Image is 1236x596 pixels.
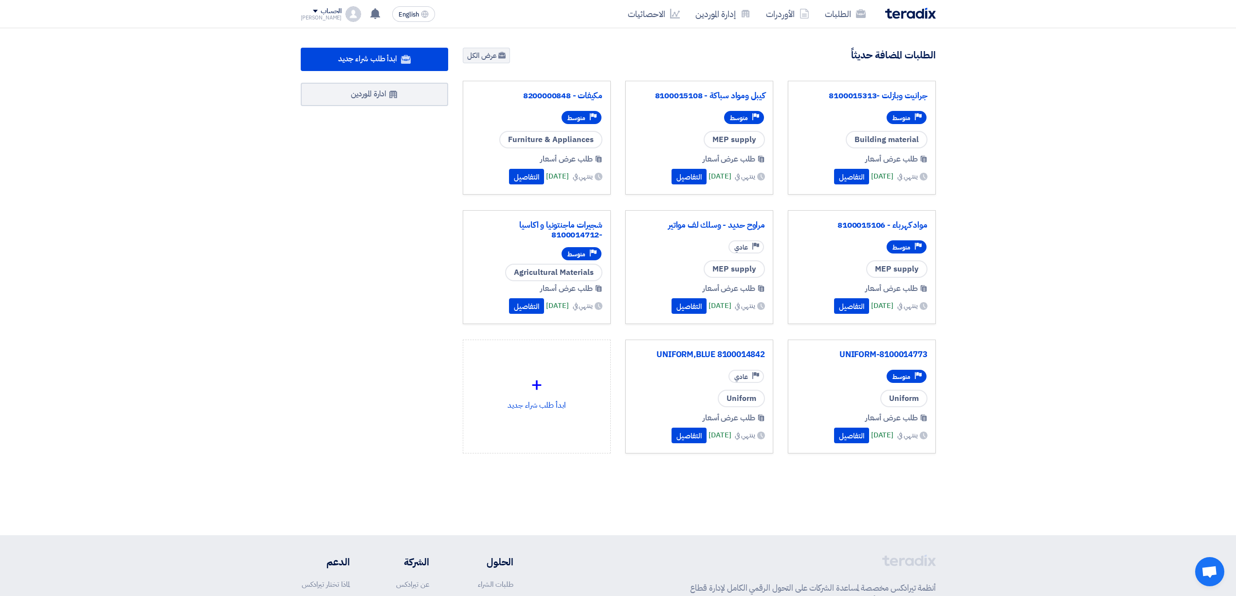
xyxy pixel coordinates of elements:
a: UNIFORM-8100014773 [796,350,927,360]
button: English [392,6,435,22]
span: ينتهي في [573,301,593,311]
button: التفاصيل [509,169,544,184]
span: [DATE] [871,300,893,311]
span: طلب عرض أسعار [865,283,918,294]
span: [DATE] [709,300,731,311]
span: متوسط [892,372,910,381]
span: [DATE] [546,300,568,311]
div: [PERSON_NAME] [301,15,342,20]
span: [DATE] [709,430,731,441]
button: التفاصيل [834,169,869,184]
span: ينتهي في [897,301,917,311]
button: التفاصيل [672,298,707,314]
span: طلب عرض أسعار [703,412,755,424]
span: متوسط [892,113,910,123]
span: متوسط [567,113,585,123]
button: التفاصيل [509,298,544,314]
span: MEP supply [704,131,765,148]
span: ينتهي في [573,171,593,181]
span: [DATE] [709,171,731,182]
img: profile_test.png [345,6,361,22]
span: ينتهي في [735,301,755,311]
div: الحساب [321,7,342,16]
li: الدعم [301,555,350,569]
li: الشركة [379,555,429,569]
span: ينتهي في [735,430,755,440]
span: عادي [734,243,748,252]
a: الأوردرات [758,2,817,25]
span: عادي [734,372,748,381]
button: التفاصيل [834,298,869,314]
span: طلب عرض أسعار [703,153,755,165]
a: شجيرات ماجنتونيا و اكاسيا -8100014712 [471,220,602,240]
a: مواد كهرباء - 8100015106 [796,220,927,230]
span: طلب عرض أسعار [540,283,593,294]
span: Building material [846,131,927,148]
a: ادارة الموردين [301,83,449,106]
span: Agricultural Materials [505,264,602,281]
h4: الطلبات المضافة حديثاً [851,49,936,61]
span: طلب عرض أسعار [703,283,755,294]
a: عن تيرادكس [396,579,429,590]
span: ابدأ طلب شراء جديد [338,53,397,65]
button: التفاصيل [672,169,707,184]
span: ينتهي في [897,171,917,181]
div: + [471,370,602,399]
span: [DATE] [546,171,568,182]
a: مراوح حديد - وسلك لف مواتير [634,220,765,230]
a: إدارة الموردين [688,2,758,25]
span: طلب عرض أسعار [865,412,918,424]
a: 8100014842 UNIFORM,BLUE [634,350,765,360]
button: التفاصيل [672,428,707,443]
a: طلبات الشراء [478,579,513,590]
button: التفاصيل [834,428,869,443]
a: الاحصائيات [620,2,688,25]
a: جرانيت وبازلت -8100015313 [796,91,927,101]
span: متوسط [892,243,910,252]
a: عرض الكل [463,48,510,63]
a: Open chat [1195,557,1224,586]
a: الطلبات [817,2,873,25]
a: كيبل ومواد سباكة - 8100015108 [634,91,765,101]
span: طلب عرض أسعار [540,153,593,165]
span: متوسط [730,113,748,123]
span: MEP supply [866,260,927,278]
a: لماذا تختار تيرادكس [302,579,350,590]
span: Uniform [880,390,927,407]
span: English [399,11,419,18]
span: ينتهي في [735,171,755,181]
span: طلب عرض أسعار [865,153,918,165]
span: Furniture & Appliances [499,131,602,148]
span: MEP supply [704,260,765,278]
span: [DATE] [871,171,893,182]
div: ابدأ طلب شراء جديد [471,348,602,433]
span: متوسط [567,250,585,259]
a: مكيفات - 8200000848 [471,91,602,101]
img: Teradix logo [885,8,936,19]
span: [DATE] [871,430,893,441]
span: ينتهي في [897,430,917,440]
span: Uniform [718,390,765,407]
li: الحلول [458,555,513,569]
